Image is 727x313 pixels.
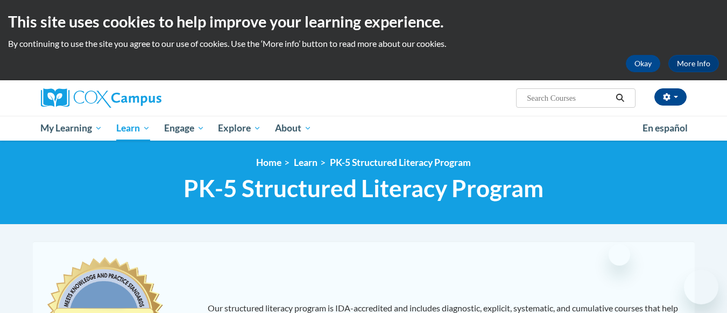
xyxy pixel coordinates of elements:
[41,88,245,108] a: Cox Campus
[654,88,687,106] button: Account Settings
[164,122,204,135] span: Engage
[612,92,628,105] button: Search
[8,38,719,50] p: By continuing to use the site you agree to our use of cookies. Use the ‘More info’ button to read...
[8,11,719,32] h2: This site uses cookies to help improve your learning experience.
[109,116,157,141] a: Learn
[643,122,688,134] span: En español
[609,244,630,266] iframe: Close message
[626,55,660,72] button: Okay
[668,55,719,72] a: More Info
[116,122,150,135] span: Learn
[526,92,612,105] input: Search Courses
[294,157,317,168] a: Learn
[157,116,211,141] a: Engage
[41,88,161,108] img: Cox Campus
[256,157,281,168] a: Home
[636,117,695,140] a: En español
[183,174,544,203] span: PK-5 Structured Literacy Program
[40,122,102,135] span: My Learning
[330,157,471,168] a: PK-5 Structured Literacy Program
[25,116,703,141] div: Main menu
[268,116,319,141] a: About
[211,116,268,141] a: Explore
[34,116,110,141] a: My Learning
[275,122,312,135] span: About
[684,270,718,304] iframe: Button to launch messaging window
[218,122,261,135] span: Explore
